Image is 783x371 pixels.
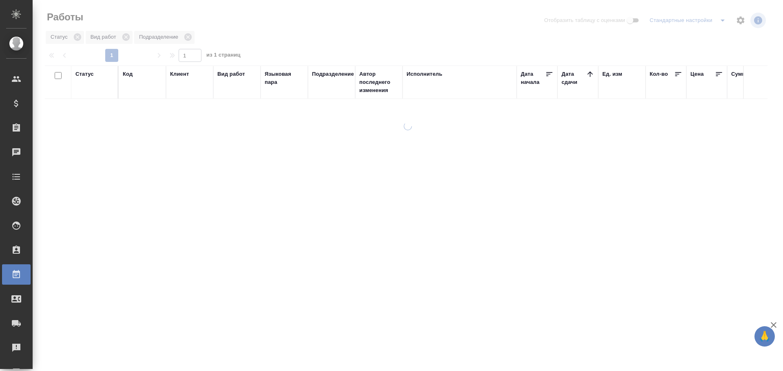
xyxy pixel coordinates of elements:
div: Автор последнего изменения [359,70,398,94]
div: Ед. изм [602,70,622,78]
div: Цена [690,70,704,78]
div: Дата сдачи [562,70,586,86]
button: 🙏 [754,326,775,347]
div: Статус [75,70,94,78]
div: Исполнитель [407,70,442,78]
div: Код [123,70,133,78]
div: Кол-во [650,70,668,78]
div: Сумма [731,70,749,78]
div: Языковая пара [265,70,304,86]
div: Вид работ [217,70,245,78]
div: Подразделение [312,70,354,78]
div: Дата начала [521,70,545,86]
div: Клиент [170,70,189,78]
span: 🙏 [758,328,772,345]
